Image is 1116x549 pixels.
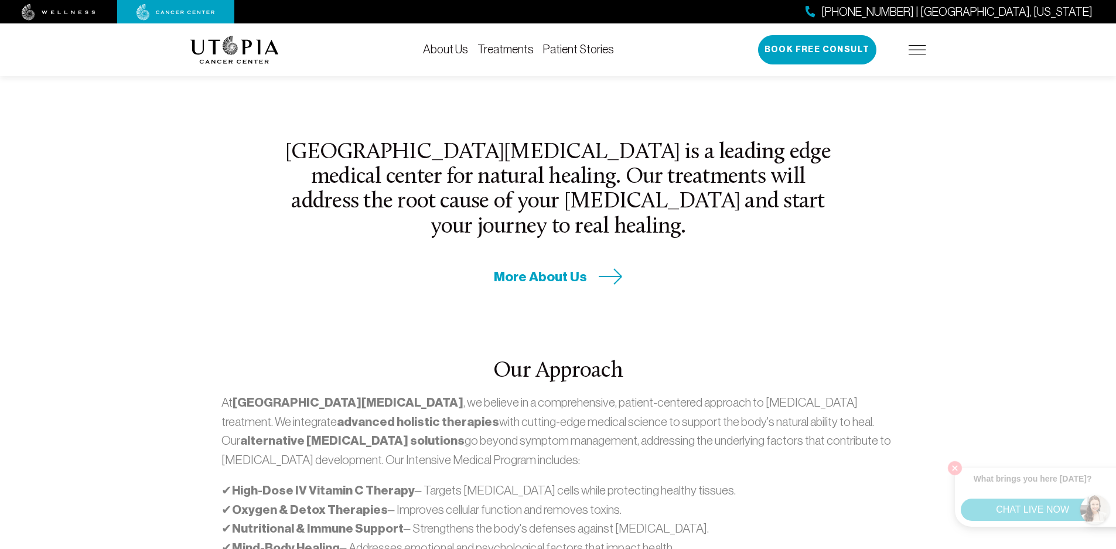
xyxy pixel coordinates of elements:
span: [PHONE_NUMBER] | [GEOGRAPHIC_DATA], [US_STATE] [821,4,1093,21]
strong: Nutritional & Immune Support [232,521,404,536]
img: wellness [22,4,95,21]
a: [PHONE_NUMBER] | [GEOGRAPHIC_DATA], [US_STATE] [806,4,1093,21]
img: icon-hamburger [909,45,926,54]
strong: advanced holistic therapies [337,414,499,429]
strong: High-Dose IV Vitamin C Therapy [232,483,415,498]
strong: alternative [MEDICAL_DATA] solutions [240,433,465,448]
strong: [GEOGRAPHIC_DATA][MEDICAL_DATA] [233,395,463,410]
a: More About Us [494,268,623,286]
a: Treatments [477,43,534,56]
img: logo [190,36,279,64]
a: Patient Stories [543,43,614,56]
a: About Us [423,43,468,56]
img: cancer center [136,4,215,21]
h2: [GEOGRAPHIC_DATA][MEDICAL_DATA] is a leading edge medical center for natural healing. Our treatme... [284,141,832,240]
span: More About Us [494,268,587,286]
strong: Oxygen & Detox Therapies [232,502,388,517]
h2: Our Approach [221,359,895,384]
button: Book Free Consult [758,35,876,64]
p: At , we believe in a comprehensive, patient-centered approach to [MEDICAL_DATA] treatment. We int... [221,393,895,469]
